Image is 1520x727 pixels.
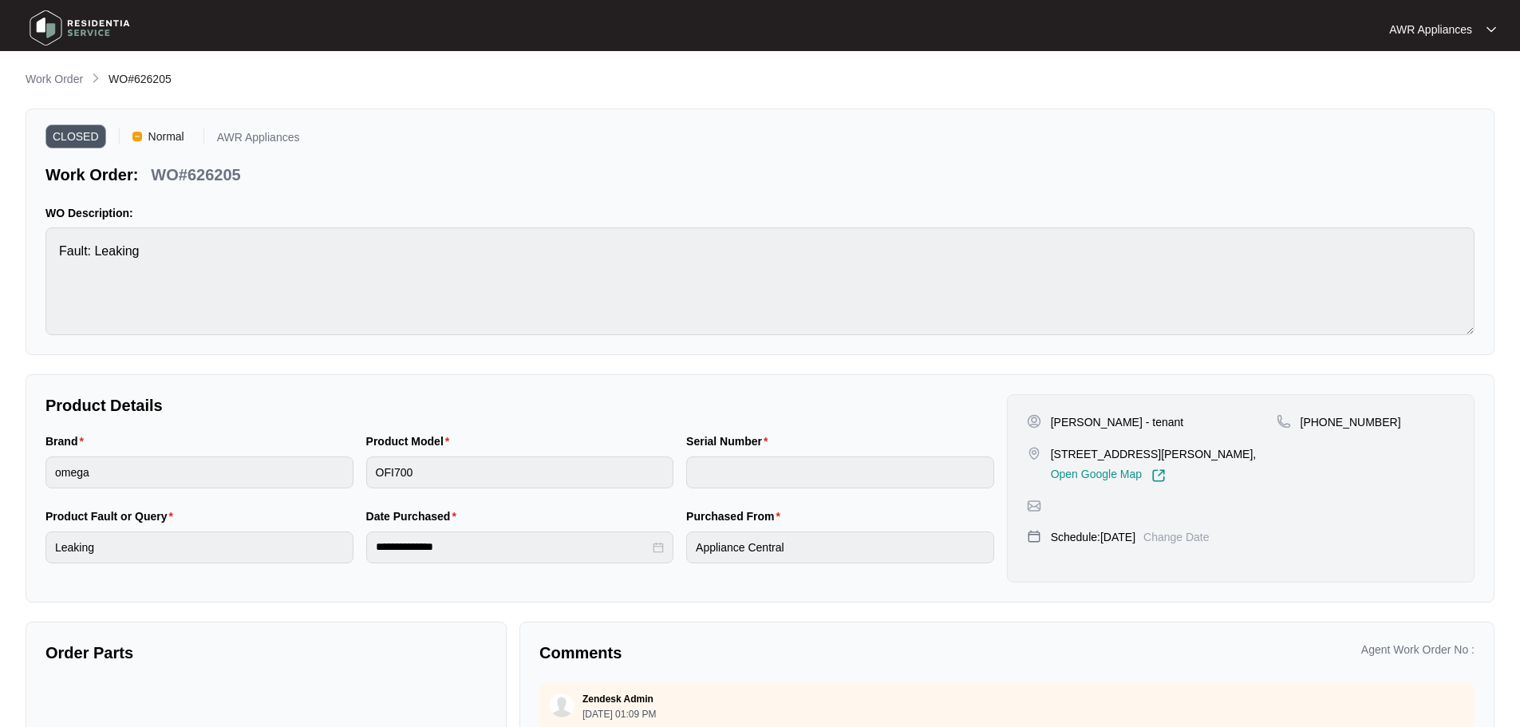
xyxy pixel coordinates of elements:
img: map-pin [1277,414,1291,429]
span: CLOSED [45,124,106,148]
a: Open Google Map [1051,468,1166,483]
p: Schedule: [DATE] [1051,529,1135,545]
label: Product Model [366,433,456,449]
p: WO#626205 [151,164,240,186]
p: Work Order [26,71,83,87]
p: AWR Appliances [1389,22,1472,38]
span: WO#626205 [109,73,172,85]
span: Normal [142,124,191,148]
p: Change Date [1143,529,1210,545]
img: Link-External [1151,468,1166,483]
p: WO Description: [45,205,1475,221]
p: Order Parts [45,642,487,664]
p: Comments [539,642,996,664]
textarea: Fault: Leaking [45,227,1475,335]
p: AWR Appliances [217,132,300,148]
input: Date Purchased [376,539,650,555]
p: Agent Work Order No : [1361,642,1475,658]
img: map-pin [1027,529,1041,543]
input: Product Model [366,456,674,488]
label: Serial Number [686,433,774,449]
img: residentia service logo [24,4,136,52]
img: map-pin [1027,499,1041,513]
p: Product Details [45,394,994,417]
label: Purchased From [686,508,787,524]
p: [PERSON_NAME] - tenant [1051,414,1184,430]
img: user-pin [1027,414,1041,429]
p: [PHONE_NUMBER] [1301,414,1401,430]
p: [STREET_ADDRESS][PERSON_NAME], [1051,446,1257,462]
input: Product Fault or Query [45,531,353,563]
label: Product Fault or Query [45,508,180,524]
p: Zendesk Admin [582,693,653,705]
img: map-pin [1027,446,1041,460]
label: Brand [45,433,90,449]
p: Work Order: [45,164,138,186]
img: dropdown arrow [1486,26,1496,34]
a: Work Order [22,71,86,89]
input: Serial Number [686,456,994,488]
input: Purchased From [686,531,994,563]
img: user.svg [550,693,574,717]
label: Date Purchased [366,508,463,524]
img: chevron-right [89,72,102,85]
input: Brand [45,456,353,488]
img: Vercel Logo [132,132,142,141]
p: [DATE] 01:09 PM [582,709,656,719]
